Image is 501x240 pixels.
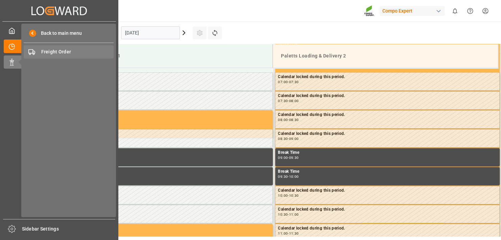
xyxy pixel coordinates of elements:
[53,50,267,62] div: Paletts Loading & Delivery 1
[278,232,288,235] div: 11:00
[289,137,299,140] div: 09:00
[288,232,289,235] div: -
[278,99,288,102] div: 07:30
[278,74,497,80] div: Calendar locked during this period.
[278,137,288,140] div: 08:30
[289,194,299,197] div: 10:30
[278,187,497,194] div: Calendar locked during this period.
[51,112,270,118] div: Occupied
[278,194,288,197] div: 10:00
[447,3,462,19] button: show 0 new notifications
[289,232,299,235] div: 11:30
[278,118,288,121] div: 08:00
[51,206,270,213] div: Calendar locked during this period.
[278,130,497,137] div: Calendar locked during this period.
[36,30,82,37] span: Back to main menu
[289,156,299,159] div: 09:30
[364,5,375,17] img: Screenshot%202023-09-29%20at%2010.02.21.png_1712312052.png
[278,149,497,156] div: Break Time
[278,80,288,83] div: 07:00
[288,156,289,159] div: -
[24,45,114,58] a: Freight Order
[278,213,288,216] div: 10:30
[4,40,115,53] a: Timeslot Management
[51,130,270,137] div: Calendar locked during this period.
[41,48,114,55] span: Freight Order
[288,137,289,140] div: -
[288,213,289,216] div: -
[51,187,270,194] div: Calendar locked during this period.
[278,112,497,118] div: Calendar locked during this period.
[289,80,299,83] div: 07:30
[380,6,445,16] div: Compo Expert
[288,80,289,83] div: -
[278,93,497,99] div: Calendar locked during this period.
[380,4,447,17] button: Compo Expert
[278,168,497,175] div: Break Time
[51,149,270,156] div: Break Time
[51,168,270,175] div: Break Time
[278,175,288,178] div: 09:30
[4,24,115,37] a: My Cockpit
[278,206,497,213] div: Calendar locked during this period.
[288,99,289,102] div: -
[278,50,493,62] div: Paletts Loading & Delivery 2
[462,3,478,19] button: Help Center
[289,175,299,178] div: 10:00
[51,225,270,232] div: Occupied
[278,225,497,232] div: Calendar locked during this period.
[289,213,299,216] div: 11:00
[289,118,299,121] div: 08:30
[288,118,289,121] div: -
[121,26,180,39] input: DD.MM.YYYY
[51,93,270,99] div: Calendar locked during this period.
[288,175,289,178] div: -
[289,99,299,102] div: 08:00
[278,156,288,159] div: 09:00
[51,74,270,80] div: Calendar locked during this period.
[288,194,289,197] div: -
[22,225,116,233] span: Sidebar Settings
